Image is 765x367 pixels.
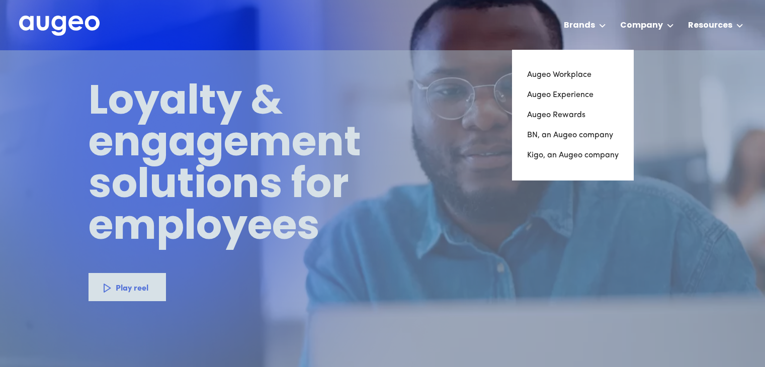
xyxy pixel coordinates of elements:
[527,65,619,85] a: Augeo Workplace
[512,50,634,180] nav: Brands
[527,85,619,105] a: Augeo Experience
[19,16,100,36] img: Augeo's full logo in white.
[527,145,619,165] a: Kigo, an Augeo company
[564,20,595,32] div: Brands
[527,125,619,145] a: BN, an Augeo company
[688,20,732,32] div: Resources
[527,105,619,125] a: Augeo Rewards
[620,20,663,32] div: Company
[19,16,100,37] a: home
